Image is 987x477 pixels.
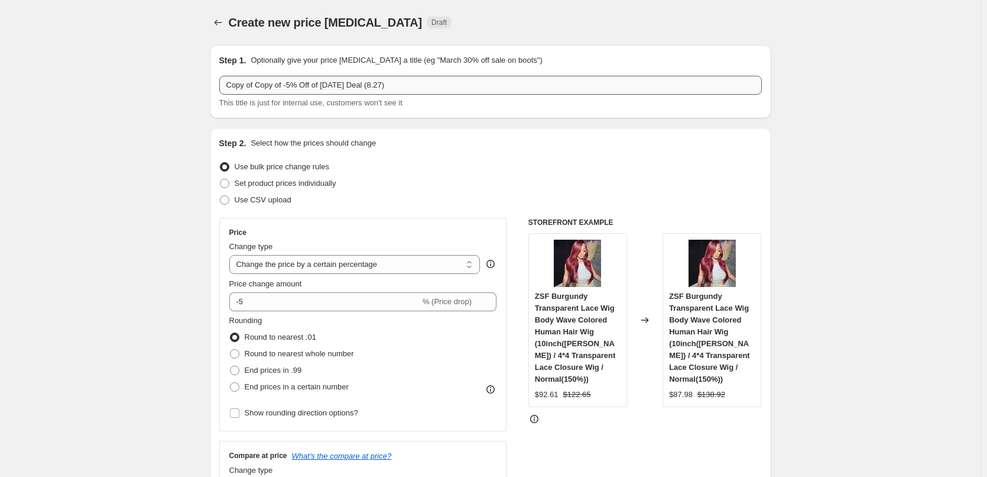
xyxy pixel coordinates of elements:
span: Round to nearest whole number [245,349,354,358]
span: End prices in .99 [245,366,302,375]
span: $87.98 [669,390,693,399]
div: help [485,258,496,270]
span: End prices in a certain number [245,382,349,391]
img: 950-11_6cdfbd80-3371-446f-8efd-bea31215a98a_80x.jpg [689,240,736,287]
h3: Compare at price [229,451,287,460]
span: Round to nearest .01 [245,333,316,341]
img: 950-11_6cdfbd80-3371-446f-8efd-bea31215a98a_80x.jpg [554,240,601,287]
span: Price change amount [229,279,302,288]
button: What's the compare at price? [292,452,392,460]
h2: Step 1. [219,54,246,66]
span: Rounding [229,316,262,325]
span: Change type [229,466,273,475]
p: Select how the prices should change [251,137,376,149]
span: $122.65 [563,390,591,399]
p: Optionally give your price [MEDICAL_DATA] a title (eg "March 30% off sale on boots") [251,54,542,66]
span: % (Price drop) [423,297,472,306]
span: Use bulk price change rules [235,162,329,171]
span: Change type [229,242,273,251]
h2: Step 2. [219,137,246,149]
input: -15 [229,292,420,311]
h3: Price [229,228,246,237]
span: Use CSV upload [235,195,291,204]
span: Show rounding direction options? [245,408,358,417]
span: Create new price [MEDICAL_DATA] [229,16,423,29]
span: $138.92 [697,390,725,399]
h6: STOREFRONT EXAMPLE [528,218,762,227]
input: 30% off holiday sale [219,76,762,95]
span: This title is just for internal use, customers won't see it [219,98,402,107]
span: ZSF Burgundy Transparent Lace Wig Body Wave Colored Human Hair Wig (10inch([PERSON_NAME]) / 4*4 T... [535,292,616,383]
span: Set product prices individually [235,179,336,188]
span: $92.61 [535,390,559,399]
span: ZSF Burgundy Transparent Lace Wig Body Wave Colored Human Hair Wig (10inch([PERSON_NAME]) / 4*4 T... [669,292,750,383]
span: Draft [431,18,447,27]
button: Price change jobs [210,14,226,31]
